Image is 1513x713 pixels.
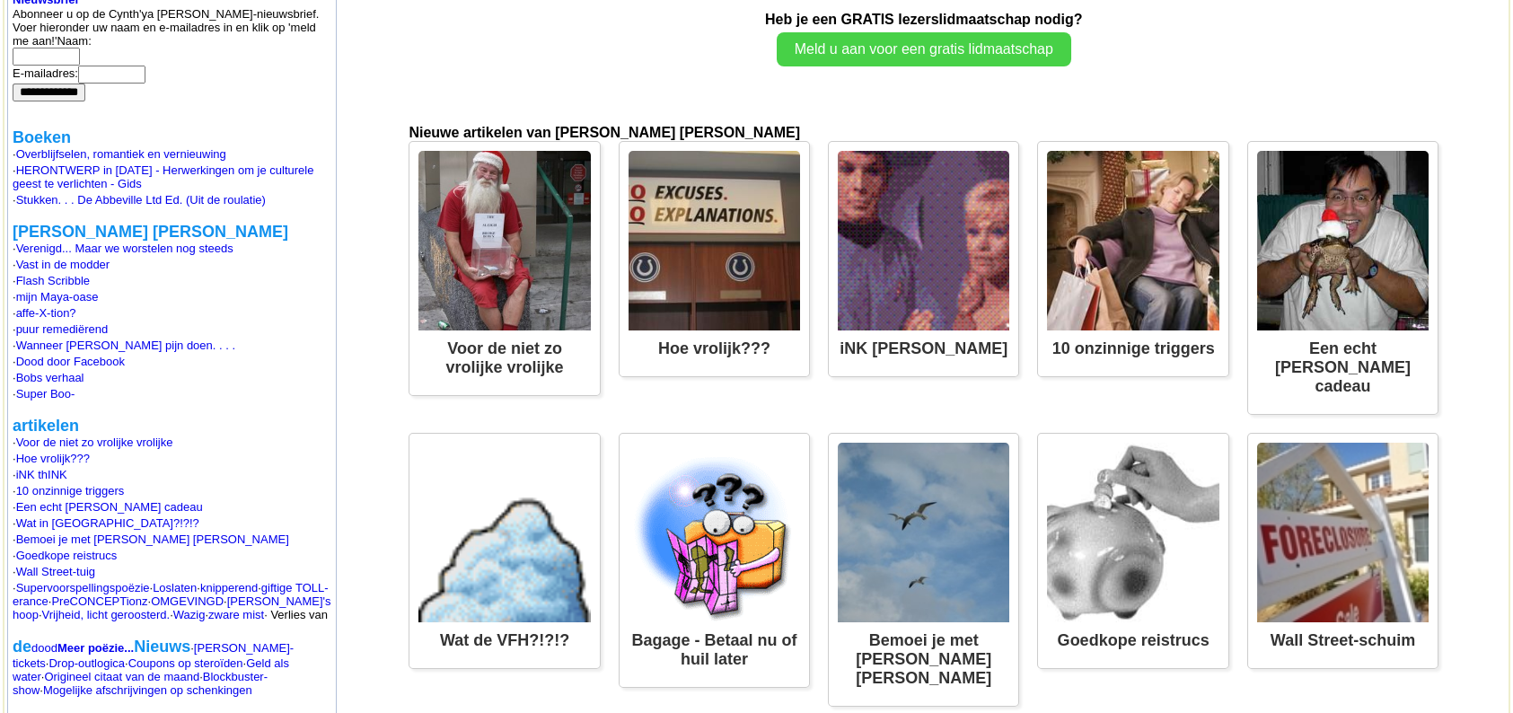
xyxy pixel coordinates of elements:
a: artikel Afbeelding Wat de VFH?!?!? [418,443,590,659]
font: Drop-outlogica [48,656,125,670]
a: PreCONCEPTionz [51,594,147,608]
a: Flash Scribble [16,274,90,287]
a: Super Boo- [16,387,75,401]
font: Nieuwe artikelen van [PERSON_NAME] [PERSON_NAME] [409,125,800,140]
font: Meld u aan voor een gratis lidmaatschap [795,41,1053,57]
img: artikel Afbeelding [418,443,590,622]
font: Naam: [57,34,91,48]
font: · [13,452,16,465]
font: Wat de VFH?!?!? [440,631,569,649]
a: dood [31,641,57,655]
a: Loslaten [153,581,197,594]
font: Hoe vrolijk??? [658,339,770,357]
font: · [13,258,16,271]
a: 10 onzinnige triggers [16,484,125,497]
font: giftige TOLL-erance [13,581,329,608]
a: Een echt [PERSON_NAME] cadeau [16,500,203,514]
font: · [13,565,16,578]
a: Hoe vrolijk??? [16,452,90,465]
font: · [13,290,16,304]
font: · [13,322,16,336]
font: · [13,339,16,352]
a: artikel Afbeelding Voor de niet zo vrolijke vrolijke [418,151,590,386]
font: · [13,355,16,368]
font: · [13,274,16,287]
img: artikel Afbeelding [838,151,1009,330]
font: · [150,581,154,594]
a: artikel Afbeelding Een echt [PERSON_NAME] cadeau [1257,151,1429,405]
a: iNK thINK [16,468,67,481]
a: Vrijheid, licht geroosterd. [42,608,171,621]
a: Stukken. . . De Abbeville Ltd Ed. (Uit de roulatie) [16,193,266,207]
a: artikel Afbeelding Hoe vrolijk??? [629,151,800,367]
font: Goedkope reistrucs [1058,631,1210,649]
a: Mogelijke afschrijvingen op schenkingen [43,683,252,697]
font: Nieuws [134,638,190,656]
a: zware mist [208,608,264,621]
font: iNK [PERSON_NAME] [840,339,1007,357]
font: E-mailadres: [13,66,78,80]
a: affe-X-tion? [16,306,76,320]
font: Goedkope reistrucs [16,549,118,562]
font: OMGEVINGD [151,594,224,608]
font: Voor de niet zo vrolijke vrolijke [446,339,564,376]
a: Geld als water [13,656,289,683]
font: Wall Street-schuim [1271,631,1415,649]
img: artikel Afbeelding [629,151,800,330]
font: Wat in [GEOGRAPHIC_DATA]?!?!? [16,516,199,530]
font: · [13,533,16,546]
font: · [46,656,49,670]
font: 10 onzinnige triggers [1052,339,1215,357]
a: Wazig [173,608,206,621]
a: Supervoorspellingspoëzie [16,581,150,594]
font: · [13,387,16,401]
button: Meld u aan voor een gratis lidmaatschap [777,32,1071,66]
img: artikel Afbeelding [629,443,800,622]
font: · [48,594,52,608]
font: · [13,242,16,255]
font: [PERSON_NAME] [PERSON_NAME] [13,223,288,241]
a: Origineel citaat van de maand [44,670,199,683]
img: artikel Afbeelding [418,151,590,330]
font: · [170,608,173,621]
img: artikel Afbeelding [1257,151,1429,330]
a: Wall Street-tuig [16,565,95,578]
font: · [40,683,43,697]
a: knipperend [200,581,258,594]
font: Een echt [PERSON_NAME] cadeau [1275,339,1411,395]
font: · [13,581,16,594]
font: · [148,594,152,608]
a: mijn Maya-oase [16,290,99,304]
font: artikelen [13,417,79,435]
a: Wanneer [PERSON_NAME] pijn doen. . . . [16,339,235,352]
a: Overblijfselen, romantiek en vernieuwing [16,147,226,161]
font: · [13,193,16,207]
img: artikel Afbeelding [1257,443,1429,622]
font: · [243,656,247,670]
